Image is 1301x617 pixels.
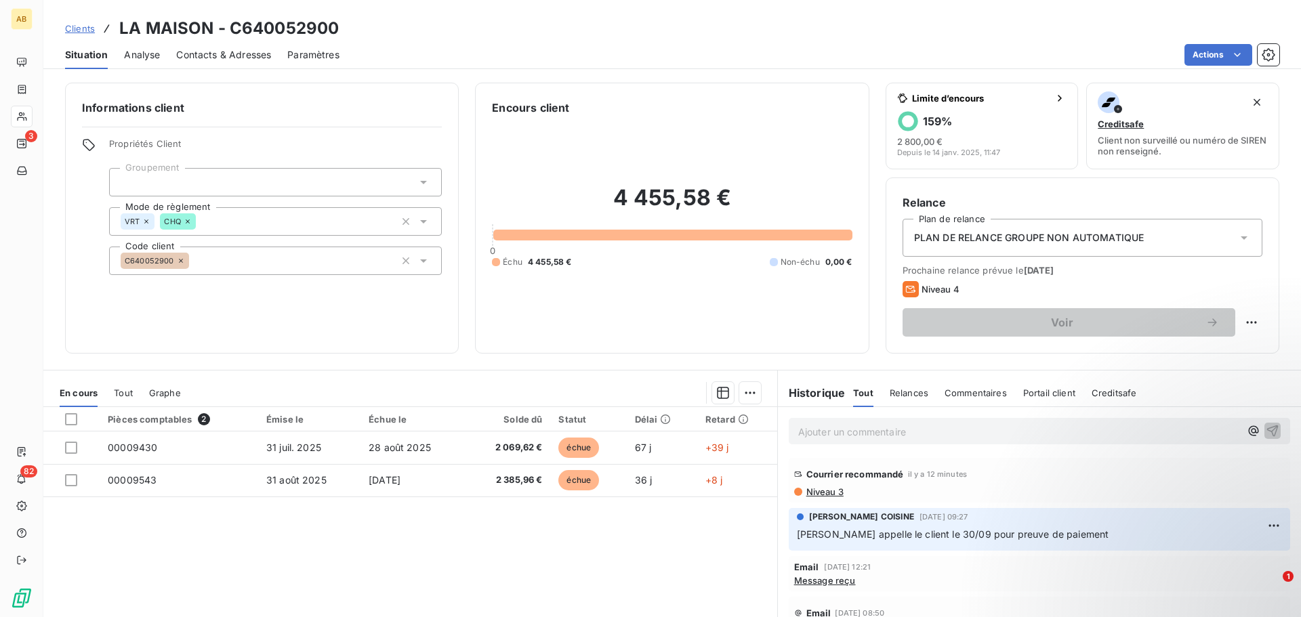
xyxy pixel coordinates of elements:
[923,114,952,128] h6: 159 %
[108,442,157,453] span: 00009430
[65,22,95,35] a: Clients
[635,414,689,425] div: Délai
[705,442,729,453] span: +39 j
[1030,486,1301,580] iframe: Intercom notifications message
[1184,44,1252,66] button: Actions
[797,528,1109,540] span: [PERSON_NAME] appelle le client le 30/09 pour preuve de paiement
[912,93,1050,104] span: Limite d’encours
[490,245,495,256] span: 0
[124,48,160,62] span: Analyse
[919,317,1205,328] span: Voir
[705,414,769,425] div: Retard
[196,215,207,228] input: Ajouter une valeur
[778,385,846,401] h6: Historique
[824,563,871,571] span: [DATE] 12:21
[903,265,1262,276] span: Prochaine relance prévue le
[897,136,943,147] span: 2 800,00 €
[794,561,819,572] span: Email
[108,413,250,425] div: Pièces comptables
[266,474,327,486] span: 31 août 2025
[920,513,968,521] span: [DATE] 09:27
[164,217,180,226] span: CHQ
[1283,571,1294,582] span: 1
[794,575,856,586] span: Message reçu
[108,474,157,486] span: 00009543
[503,256,522,268] span: Échu
[908,470,968,478] span: il y a 12 minutes
[60,387,98,398] span: En cours
[781,256,820,268] span: Non-échu
[914,231,1144,244] span: PLAN DE RELANCE GROUPE NON AUTOMATIQUE
[369,474,400,486] span: [DATE]
[189,255,200,267] input: Ajouter une valeur
[266,442,321,453] span: 31 juil. 2025
[266,414,352,425] div: Émise le
[369,414,457,425] div: Échue le
[11,587,33,609] img: Logo LeanPay
[825,256,852,268] span: 0,00 €
[922,284,959,295] span: Niveau 4
[198,413,210,425] span: 2
[1255,571,1287,603] iframe: Intercom live chat
[853,387,873,398] span: Tout
[121,176,131,188] input: Ajouter une valeur
[149,387,181,398] span: Graphe
[886,83,1079,169] button: Limite d’encours159%2 800,00 €Depuis le 14 janv. 2025, 11:47
[474,414,542,425] div: Solde dû
[1024,265,1054,276] span: [DATE]
[1023,387,1075,398] span: Portail client
[635,474,653,486] span: 36 j
[125,257,174,265] span: C640052900
[890,387,928,398] span: Relances
[474,473,542,487] span: 2 385,96 €
[635,442,652,453] span: 67 j
[109,138,442,157] span: Propriétés Client
[903,194,1262,211] h6: Relance
[492,184,852,225] h2: 4 455,58 €
[20,465,37,477] span: 82
[806,469,904,480] span: Courrier recommandé
[945,387,1007,398] span: Commentaires
[287,48,339,62] span: Paramètres
[1098,135,1268,156] span: Client non surveillé ou numéro de SIREN non renseigné.
[369,442,431,453] span: 28 août 2025
[1098,119,1144,129] span: Creditsafe
[809,511,914,523] span: [PERSON_NAME] COISINE
[119,16,339,41] h3: LA MAISON - C640052900
[11,8,33,30] div: AB
[1086,83,1279,169] button: CreditsafeClient non surveillé ou numéro de SIREN non renseigné.
[705,474,723,486] span: +8 j
[65,23,95,34] span: Clients
[25,130,37,142] span: 3
[1092,387,1137,398] span: Creditsafe
[114,387,133,398] span: Tout
[903,308,1235,337] button: Voir
[528,256,572,268] span: 4 455,58 €
[897,148,1000,156] span: Depuis le 14 janv. 2025, 11:47
[835,609,884,617] span: [DATE] 08:50
[125,217,140,226] span: VRT
[176,48,271,62] span: Contacts & Adresses
[492,100,569,116] h6: Encours client
[558,438,599,458] span: échue
[558,414,618,425] div: Statut
[82,100,442,116] h6: Informations client
[65,48,108,62] span: Situation
[805,486,844,497] span: Niveau 3
[474,441,542,454] span: 2 069,62 €
[558,470,599,490] span: échue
